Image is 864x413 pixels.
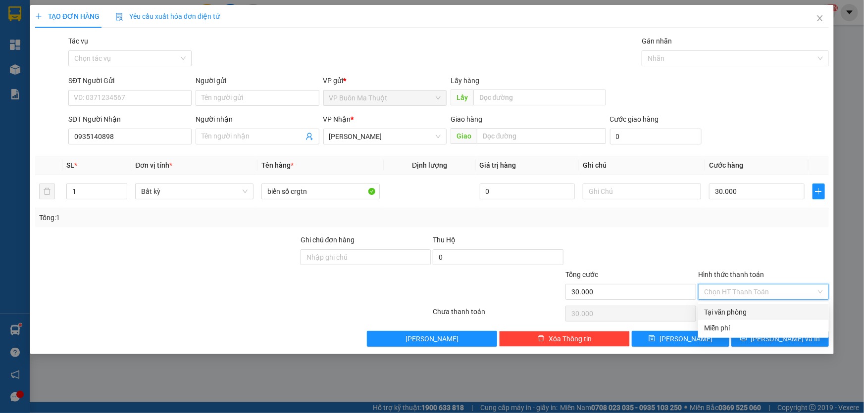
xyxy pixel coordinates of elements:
[39,184,55,199] button: delete
[473,90,606,105] input: Dọc đường
[477,128,606,144] input: Dọc đường
[39,212,334,223] div: Tổng: 1
[451,128,477,144] span: Giao
[261,184,380,199] input: VD: Bàn, Ghế
[323,75,447,86] div: VP gửi
[813,187,824,195] span: plus
[367,331,498,347] button: [PERSON_NAME]
[642,37,672,45] label: Gán nhãn
[261,161,294,169] span: Tên hàng
[115,13,123,21] img: icon
[610,129,702,144] input: Cước giao hàng
[709,161,743,169] span: Cước hàng
[816,14,824,22] span: close
[549,333,592,344] span: Xóa Thông tin
[196,114,319,125] div: Người nhận
[565,271,598,278] span: Tổng cước
[68,114,192,125] div: SĐT Người Nhận
[433,236,456,244] span: Thu Hộ
[66,161,74,169] span: SL
[583,184,701,199] input: Ghi Chú
[704,307,823,318] div: Tại văn phòng
[406,333,458,344] span: [PERSON_NAME]
[480,161,516,169] span: Giá trị hàng
[751,333,820,344] span: [PERSON_NAME] và In
[432,306,565,323] div: Chưa thanh toán
[301,249,431,265] input: Ghi chú đơn hàng
[731,331,829,347] button: printer[PERSON_NAME] và In
[480,184,575,199] input: 0
[451,77,479,85] span: Lấy hàng
[740,335,747,343] span: printer
[610,115,659,123] label: Cước giao hàng
[196,75,319,86] div: Người gửi
[35,13,42,20] span: plus
[660,333,712,344] span: [PERSON_NAME]
[68,75,192,86] div: SĐT Người Gửi
[68,37,88,45] label: Tác vụ
[451,90,473,105] span: Lấy
[135,161,172,169] span: Đơn vị tính
[141,184,248,199] span: Bất kỳ
[649,335,656,343] span: save
[579,156,705,175] th: Ghi chú
[323,115,351,123] span: VP Nhận
[704,322,823,333] div: Miễn phí
[305,133,313,140] span: user-add
[329,129,441,144] span: Gia Nghĩa
[499,331,630,347] button: deleteXóa Thông tin
[806,5,834,33] button: Close
[813,184,825,199] button: plus
[329,91,441,105] span: VP Buôn Ma Thuột
[35,12,100,20] span: TẠO ĐƠN HÀNG
[301,236,355,244] label: Ghi chú đơn hàng
[115,12,220,20] span: Yêu cầu xuất hóa đơn điện tử
[451,115,482,123] span: Giao hàng
[412,161,447,169] span: Định lượng
[632,331,729,347] button: save[PERSON_NAME]
[698,271,764,278] label: Hình thức thanh toán
[538,335,545,343] span: delete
